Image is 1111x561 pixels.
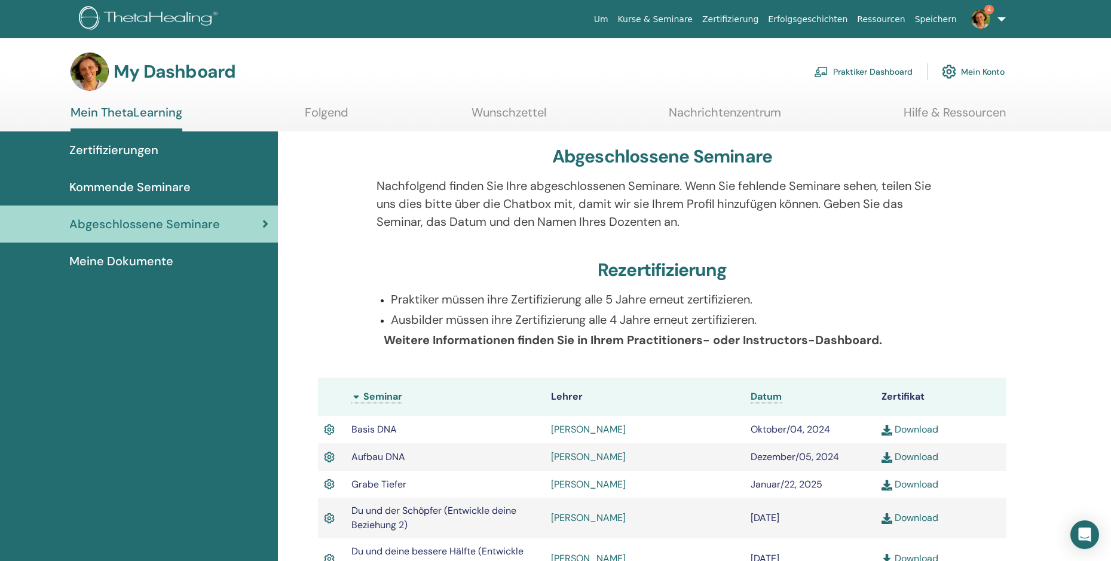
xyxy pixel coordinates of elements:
[745,471,876,498] td: Januar/22, 2025
[745,443,876,471] td: Dezember/05, 2024
[763,8,852,30] a: Erfolgsgeschichten
[351,478,406,491] span: Grabe Tiefer
[751,390,782,403] a: Datum
[745,416,876,443] td: Oktober/04, 2024
[613,8,697,30] a: Kurse & Seminare
[545,378,745,416] th: Lehrer
[745,498,876,538] td: [DATE]
[377,177,947,231] p: Nachfolgend finden Sie Ihre abgeschlossenen Seminare. Wenn Sie fehlende Seminare sehen, teilen Si...
[324,477,335,492] img: Active Certificate
[69,141,158,159] span: Zertifizierungen
[942,62,956,82] img: cog.svg
[324,422,335,437] img: Active Certificate
[882,511,938,524] a: Download
[551,511,626,524] a: [PERSON_NAME]
[904,105,1006,128] a: Hilfe & Ressourcen
[882,478,938,491] a: Download
[69,252,173,270] span: Meine Dokumente
[351,450,405,463] span: Aufbau DNA
[814,66,828,77] img: chalkboard-teacher.svg
[814,59,913,85] a: Praktiker Dashboard
[391,290,947,308] p: Praktiker müssen ihre Zertifizierung alle 5 Jahre erneut zertifizieren.
[551,478,626,491] a: [PERSON_NAME]
[69,178,191,196] span: Kommende Seminare
[876,378,1006,416] th: Zertifikat
[910,8,962,30] a: Speichern
[598,259,727,281] h3: Rezertifizierung
[324,511,335,526] img: Active Certificate
[71,105,182,131] a: Mein ThetaLearning
[384,332,882,348] b: Weitere Informationen finden Sie in Ihrem Practitioners- oder Instructors-Dashboard.
[69,215,220,233] span: Abgeschlossene Seminare
[589,8,613,30] a: Um
[669,105,781,128] a: Nachrichtenzentrum
[882,425,892,436] img: download.svg
[351,423,397,436] span: Basis DNA
[351,504,516,531] span: Du und der Schöpfer (Entwickle deine Beziehung 2)
[971,10,990,29] img: default.jpg
[552,146,773,167] h3: Abgeschlossene Seminare
[391,311,947,329] p: Ausbilder müssen ihre Zertifizierung alle 4 Jahre erneut zertifizieren.
[71,53,109,91] img: default.jpg
[882,513,892,524] img: download.svg
[551,450,626,463] a: [PERSON_NAME]
[984,5,994,14] span: 4
[79,6,222,33] img: logo.png
[882,480,892,491] img: download.svg
[324,449,335,465] img: Active Certificate
[882,423,938,436] a: Download
[114,61,235,82] h3: My Dashboard
[472,105,546,128] a: Wunschzettel
[942,59,1005,85] a: Mein Konto
[551,423,626,436] a: [PERSON_NAME]
[697,8,763,30] a: Zertifizierung
[1070,520,1099,549] div: Open Intercom Messenger
[882,452,892,463] img: download.svg
[305,105,348,128] a: Folgend
[852,8,910,30] a: Ressourcen
[882,450,938,463] a: Download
